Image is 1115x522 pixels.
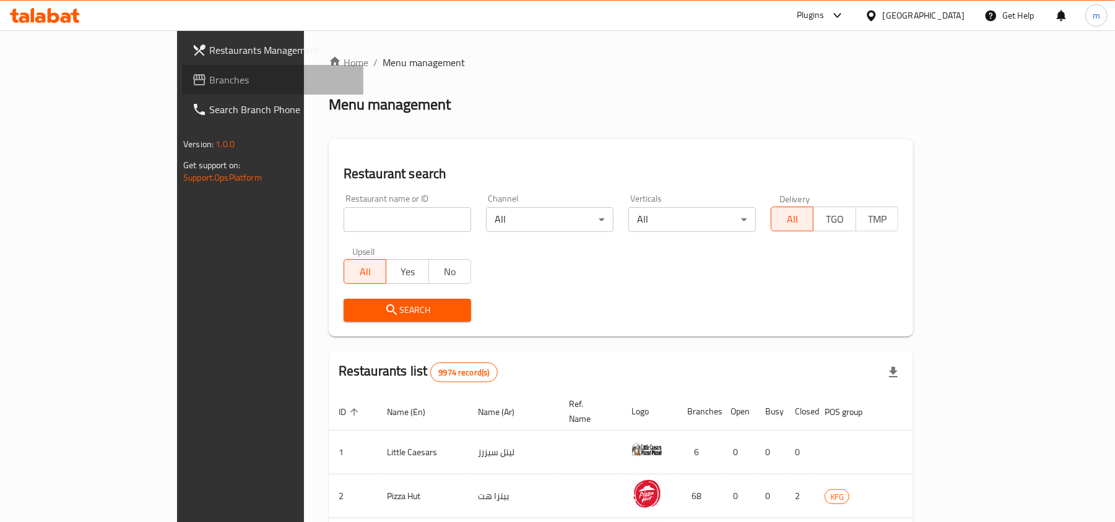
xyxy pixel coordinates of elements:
[478,404,531,419] span: Name (Ar)
[721,393,755,430] th: Open
[755,474,785,518] td: 0
[883,9,965,22] div: [GEOGRAPHIC_DATA]
[431,367,497,379] span: 9974 record(s)
[183,136,214,152] span: Version:
[755,430,785,474] td: 0
[569,396,607,426] span: Ref. Name
[339,404,362,419] span: ID
[209,102,354,117] span: Search Branch Phone
[628,207,756,232] div: All
[785,430,815,474] td: 0
[182,95,363,124] a: Search Branch Phone
[776,210,809,228] span: All
[434,263,466,281] span: No
[329,55,913,70] nav: breadcrumb
[677,474,721,518] td: 68
[1093,9,1100,22] span: m
[785,393,815,430] th: Closed
[344,259,386,284] button: All
[391,263,423,281] span: Yes
[344,299,471,322] button: Search
[779,194,810,203] label: Delivery
[387,404,441,419] span: Name (En)
[373,55,378,70] li: /
[813,207,856,231] button: TGO
[861,210,893,228] span: TMP
[339,362,498,382] h2: Restaurants list
[677,393,721,430] th: Branches
[352,247,375,255] label: Upsell
[182,35,363,65] a: Restaurants Management
[486,207,614,232] div: All
[428,259,471,284] button: No
[468,430,559,474] td: ليتل سيزرز
[622,393,677,430] th: Logo
[329,95,451,114] h2: Menu management
[856,207,898,231] button: TMP
[797,8,824,23] div: Plugins
[182,65,363,95] a: Branches
[215,136,235,152] span: 1.0.0
[377,430,468,474] td: Little Caesars
[386,259,428,284] button: Yes
[721,474,755,518] td: 0
[631,434,662,465] img: Little Caesars
[631,478,662,509] img: Pizza Hut
[879,357,908,387] div: Export file
[183,169,262,186] a: Support.OpsPlatform
[354,302,461,318] span: Search
[755,393,785,430] th: Busy
[818,210,851,228] span: TGO
[677,430,721,474] td: 6
[349,263,381,281] span: All
[825,490,849,504] span: KFG
[344,207,471,232] input: Search for restaurant name or ID..
[468,474,559,518] td: بيتزا هت
[377,474,468,518] td: Pizza Hut
[430,362,497,382] div: Total records count
[183,157,240,173] span: Get support on:
[771,207,813,231] button: All
[785,474,815,518] td: 2
[209,72,354,87] span: Branches
[383,55,465,70] span: Menu management
[825,404,879,419] span: POS group
[721,430,755,474] td: 0
[209,43,354,58] span: Restaurants Management
[344,165,898,183] h2: Restaurant search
